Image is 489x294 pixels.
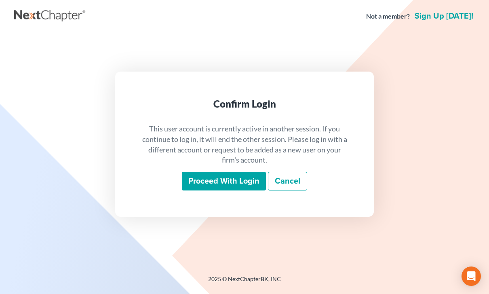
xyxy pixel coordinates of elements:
[141,124,348,165] p: This user account is currently active in another session. If you continue to log in, it will end ...
[268,172,307,190] a: Cancel
[413,12,475,20] a: Sign up [DATE]!
[141,97,348,110] div: Confirm Login
[14,275,475,290] div: 2025 © NextChapterBK, INC
[366,12,410,21] strong: Not a member?
[182,172,266,190] input: Proceed with login
[462,267,481,286] div: Open Intercom Messenger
